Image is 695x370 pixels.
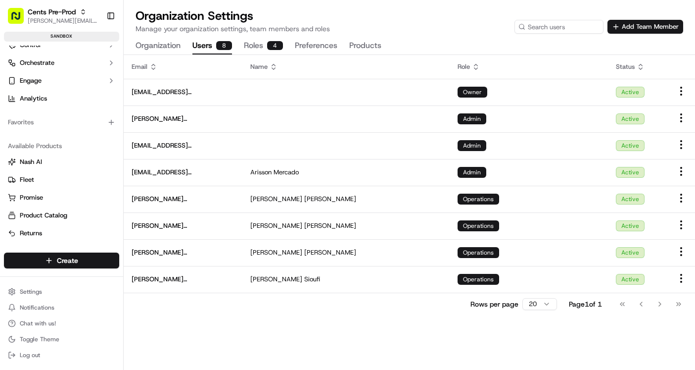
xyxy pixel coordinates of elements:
[93,221,159,231] span: API Documentation
[616,274,645,285] div: Active
[616,194,645,205] div: Active
[45,95,162,105] div: Start new chat
[4,301,119,315] button: Notifications
[21,95,39,112] img: 9188753566659_6852d8bf1fb38e338040_72.png
[20,221,76,231] span: Knowledge Base
[458,140,486,151] div: Admin
[20,288,42,296] span: Settings
[136,38,181,54] button: Organization
[458,62,600,71] div: Role
[4,332,119,346] button: Toggle Theme
[470,299,518,309] p: Rows per page
[88,154,108,161] span: [DATE]
[33,180,36,188] span: •
[616,62,659,71] div: Status
[4,154,119,170] button: Nash AI
[4,114,119,130] div: Favorites
[192,38,232,54] button: Users
[4,253,119,268] button: Create
[4,73,119,89] button: Engage
[132,88,234,97] span: [EMAIL_ADDRESS][DOMAIN_NAME]
[168,98,180,109] button: Start new chat
[8,175,115,184] a: Fleet
[250,168,272,177] span: Arisson
[4,172,119,188] button: Fleet
[132,221,234,230] span: [PERSON_NAME][EMAIL_ADDRESS][DOMAIN_NAME]
[70,245,120,253] a: Powered byPylon
[20,76,42,85] span: Engage
[458,274,499,285] div: Operations
[616,247,645,258] div: Active
[26,64,178,74] input: Got a question? Start typing here...
[4,55,119,71] button: Orchestrate
[349,38,381,54] button: Products
[458,194,499,205] div: Operations
[569,299,602,309] div: Page 1 of 1
[4,225,119,241] button: Returns
[4,348,119,362] button: Log out
[84,222,92,230] div: 💻
[4,285,119,299] button: Settings
[250,275,302,284] span: [PERSON_NAME]
[514,20,603,34] input: Search users
[132,141,234,150] span: [EMAIL_ADDRESS][PERSON_NAME][DOMAIN_NAME]
[4,4,102,28] button: Cents Pre-Prod[PERSON_NAME][EMAIL_ADDRESS][DOMAIN_NAME]
[304,248,356,257] span: [PERSON_NAME]
[153,127,180,139] button: See all
[10,40,180,55] p: Welcome 👋
[20,351,40,359] span: Log out
[136,8,330,24] h1: Organization Settings
[132,248,234,257] span: [PERSON_NAME][EMAIL_ADDRESS][PERSON_NAME][DOMAIN_NAME]
[132,168,234,177] span: [EMAIL_ADDRESS][PERSON_NAME][DOMAIN_NAME]
[20,94,47,103] span: Analytics
[45,105,136,112] div: We're available if you need us!
[616,113,645,124] div: Active
[458,220,499,231] div: Operations
[132,62,234,71] div: Email
[20,58,54,67] span: Orchestrate
[10,222,18,230] div: 📗
[295,38,337,54] button: Preferences
[267,41,283,50] div: 4
[4,91,119,106] a: Analytics
[304,221,356,230] span: [PERSON_NAME]
[250,195,302,204] span: [PERSON_NAME]
[4,190,119,206] button: Promise
[10,95,28,112] img: 1736555255976-a54dd68f-1ca7-489b-9aae-adbdc363a1c4
[98,246,120,253] span: Pylon
[8,193,115,202] a: Promise
[4,208,119,223] button: Product Catalog
[458,167,486,178] div: Admin
[28,17,98,25] span: [PERSON_NAME][EMAIL_ADDRESS][DOMAIN_NAME]
[38,180,58,188] span: [DATE]
[132,195,234,204] span: [PERSON_NAME][EMAIL_ADDRESS][PERSON_NAME][DOMAIN_NAME]
[304,275,320,284] span: Sioufi
[31,154,80,161] span: [PERSON_NAME]
[6,217,80,235] a: 📗Knowledge Base
[616,167,645,178] div: Active
[20,193,43,202] span: Promise
[20,304,54,312] span: Notifications
[244,38,283,54] button: Roles
[10,10,30,30] img: Nash
[304,195,356,204] span: [PERSON_NAME]
[274,168,299,177] span: Mercado
[616,220,645,231] div: Active
[132,275,234,284] span: [PERSON_NAME][EMAIL_ADDRESS][DOMAIN_NAME]
[80,217,163,235] a: 💻API Documentation
[10,129,66,137] div: Past conversations
[20,211,67,220] span: Product Catalog
[57,256,78,265] span: Create
[20,175,34,184] span: Fleet
[28,7,76,17] button: Cents Pre-Prod
[4,32,119,42] div: sandbox
[8,211,115,220] a: Product Catalog
[8,229,115,238] a: Returns
[10,144,26,160] img: Masood Aslam
[458,113,486,124] div: Admin
[216,41,232,50] div: 8
[458,87,487,98] div: Owner
[616,87,645,98] div: Active
[616,140,645,151] div: Active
